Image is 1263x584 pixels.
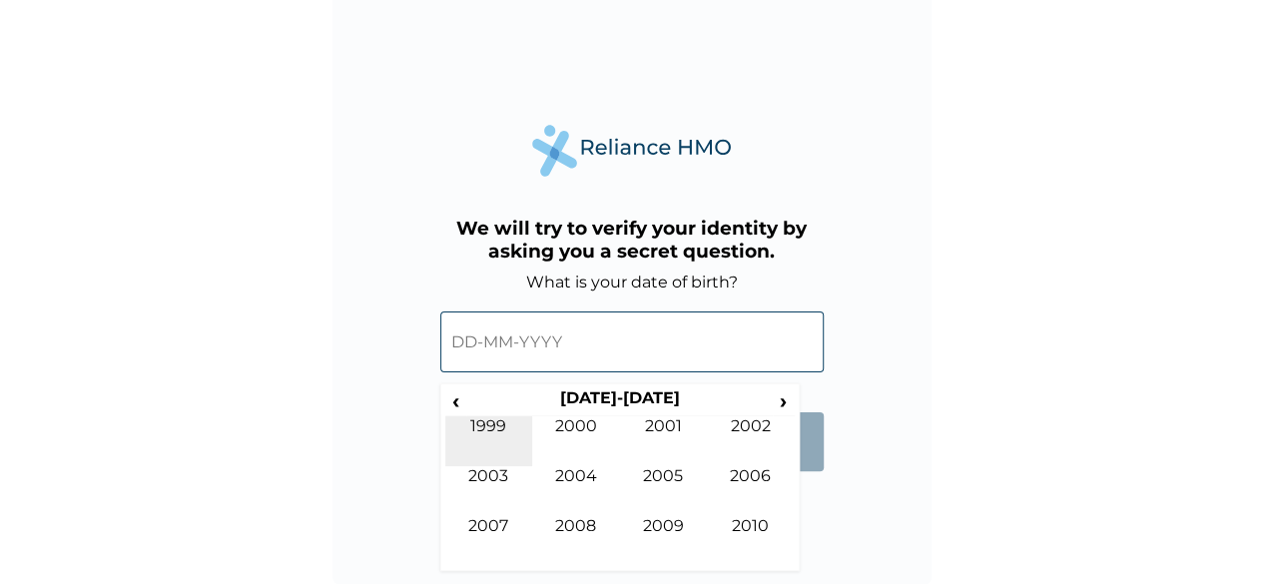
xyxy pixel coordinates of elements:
[620,416,708,466] td: 2001
[707,416,795,466] td: 2002
[445,516,533,566] td: 2007
[532,466,620,516] td: 2004
[532,125,732,176] img: Reliance Health's Logo
[620,516,708,566] td: 2009
[620,466,708,516] td: 2005
[707,466,795,516] td: 2006
[440,217,824,263] h3: We will try to verify your identity by asking you a secret question.
[445,466,533,516] td: 2003
[707,516,795,566] td: 2010
[445,416,533,466] td: 1999
[532,416,620,466] td: 2000
[532,516,620,566] td: 2008
[440,311,824,372] input: DD-MM-YYYY
[773,388,795,413] span: ›
[445,388,466,413] span: ‹
[466,388,773,416] th: [DATE]-[DATE]
[526,273,738,292] label: What is your date of birth?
